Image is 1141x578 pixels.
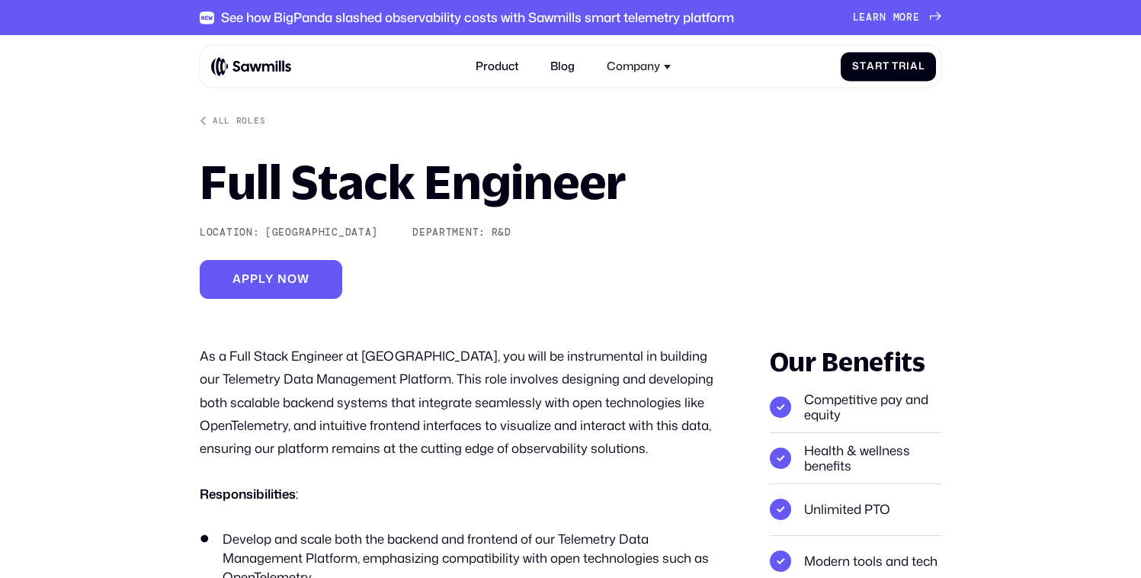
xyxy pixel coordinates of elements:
span: T [892,60,899,72]
li: Competitive pay and equity [770,382,941,433]
span: n [277,272,287,286]
div: Our Benefits [770,345,941,379]
span: a [866,11,873,24]
span: m [893,11,900,24]
span: L [853,11,860,24]
span: n [880,11,886,24]
a: Product [467,51,527,82]
div: See how BigPanda slashed observability costs with Sawmills smart telemetry platform [221,10,734,25]
span: w [297,272,309,286]
span: t [883,60,889,72]
span: r [873,11,880,24]
a: Applynow [200,260,342,300]
span: a [867,60,875,72]
p: As a Full Stack Engineer at [GEOGRAPHIC_DATA], you will be instrumental in building our Telemetry... [200,345,725,461]
div: Location: [200,226,259,239]
h1: Full Stack Engineer [200,159,627,205]
div: [GEOGRAPHIC_DATA] [265,226,378,239]
span: p [242,272,250,286]
span: A [232,272,242,286]
p: : [200,483,725,506]
div: Department: [412,226,486,239]
span: p [250,272,258,286]
span: i [906,60,910,72]
span: l [258,272,265,286]
span: y [265,272,274,286]
div: Company [607,59,660,73]
a: StartTrial [841,52,935,81]
span: o [287,272,297,286]
strong: Responsibilities [200,485,296,503]
span: e [913,11,920,24]
span: r [899,60,906,72]
div: All roles [213,116,265,126]
div: Company [598,51,679,82]
span: S [852,60,860,72]
span: t [860,60,867,72]
span: a [910,60,918,72]
a: Learnmore [853,11,942,24]
span: r [875,60,883,72]
a: Blog [542,51,583,82]
span: r [906,11,913,24]
span: l [918,60,925,72]
li: Health & wellness benefits [770,433,941,484]
span: o [899,11,906,24]
a: All roles [200,116,265,126]
li: Unlimited PTO [770,484,941,535]
span: e [859,11,866,24]
div: R&D [492,226,511,239]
